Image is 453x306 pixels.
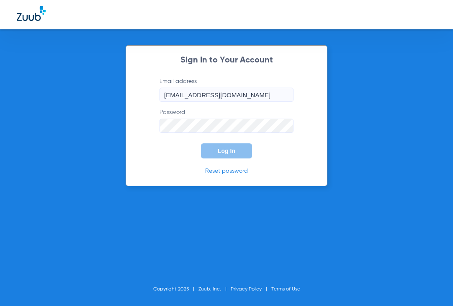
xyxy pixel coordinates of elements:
[231,287,262,292] a: Privacy Policy
[201,143,252,158] button: Log In
[160,108,293,133] label: Password
[147,56,306,65] h2: Sign In to Your Account
[153,285,198,293] li: Copyright 2025
[160,77,293,102] label: Email address
[218,148,235,154] span: Log In
[17,6,46,21] img: Zuub Logo
[198,285,231,293] li: Zuub, Inc.
[205,168,248,174] a: Reset password
[160,119,293,133] input: Password
[160,88,293,102] input: Email address
[271,287,300,292] a: Terms of Use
